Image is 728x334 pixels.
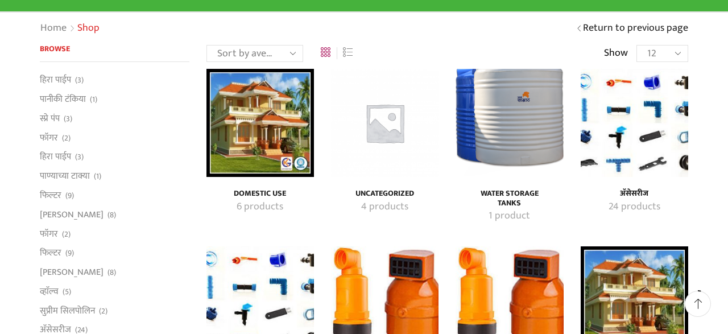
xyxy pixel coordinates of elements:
a: Visit product category Domestic Use [219,189,301,199]
span: (1) [90,94,97,105]
a: फिल्टर [40,244,61,263]
span: (8) [107,209,116,221]
a: पानीकी टंकिया [40,90,86,109]
a: फिल्टर [40,185,61,205]
a: [PERSON_NAME] [40,205,104,224]
span: (2) [99,306,107,317]
mark: 6 products [237,200,283,215]
nav: Breadcrumb [40,21,100,36]
span: (1) [94,171,101,182]
span: (5) [63,286,71,298]
a: Visit product category Domestic Use [206,69,314,176]
a: [PERSON_NAME] [40,263,104,282]
span: (3) [64,113,72,125]
a: Visit product category Water Storage Tanks [456,69,563,176]
h4: अ‍ॅसेसरीज [593,189,676,199]
h4: Domestic Use [219,189,301,199]
a: Return to previous page [583,21,688,36]
img: Water Storage Tanks [456,69,563,176]
a: सुप्रीम सिलपोलिन [40,301,95,320]
a: Visit product category अ‍ॅसेसरीज [593,189,676,199]
span: (8) [107,267,116,278]
a: Visit product category Uncategorized [331,69,439,176]
span: (9) [65,190,74,201]
span: (3) [75,151,84,163]
img: Uncategorized [331,69,439,176]
a: Visit product category Uncategorized [344,189,426,199]
span: Show [604,46,628,61]
a: फॉगर [40,224,58,244]
a: Visit product category Water Storage Tanks [468,209,551,224]
a: स्प्रे पंप [40,109,60,128]
span: Browse [40,42,70,55]
mark: 1 product [489,209,530,224]
select: Shop order [206,45,303,62]
mark: 4 products [361,200,408,215]
a: Visit product category Domestic Use [219,200,301,215]
h4: Water Storage Tanks [468,189,551,208]
a: पाण्याच्या टाक्या [40,167,90,186]
span: (9) [65,248,74,259]
h4: Uncategorized [344,189,426,199]
a: फॉगर [40,128,58,147]
a: व्हाॅल्व [40,282,59,301]
h1: Shop [77,22,100,35]
a: Visit product category Water Storage Tanks [468,189,551,208]
mark: 24 products [609,200,660,215]
span: (3) [75,75,84,86]
span: (2) [62,133,71,144]
a: हिरा पाईप [40,147,71,167]
span: (2) [62,229,71,240]
a: Home [40,21,67,36]
a: हिरा पाईप [40,73,71,89]
a: Visit product category Uncategorized [344,200,426,215]
img: Domestic Use [206,69,314,176]
img: अ‍ॅसेसरीज [581,69,688,176]
a: Visit product category अ‍ॅसेसरीज [581,69,688,176]
a: Visit product category अ‍ॅसेसरीज [593,200,676,215]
